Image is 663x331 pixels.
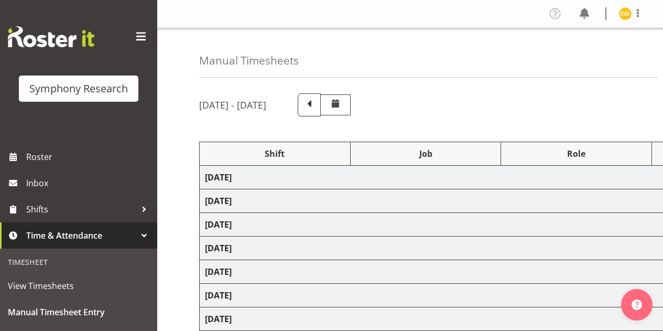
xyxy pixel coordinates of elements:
[356,147,496,160] div: Job
[506,147,646,160] div: Role
[8,304,149,320] span: Manual Timesheet Entry
[29,81,128,97] div: Symphony Research
[632,300,642,310] img: help-xxl-2.png
[619,7,632,20] img: enrica-walsh11863.jpg
[26,228,136,243] span: Time & Attendance
[26,201,136,217] span: Shifts
[26,149,152,165] span: Roster
[26,175,152,191] span: Inbox
[199,55,299,67] h4: Manual Timesheets
[3,299,155,325] a: Manual Timesheet Entry
[8,278,149,294] span: View Timesheets
[3,273,155,299] a: View Timesheets
[3,251,155,273] div: Timesheet
[8,26,94,47] img: Rosterit website logo
[205,147,345,160] div: Shift
[199,99,266,111] h5: [DATE] - [DATE]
